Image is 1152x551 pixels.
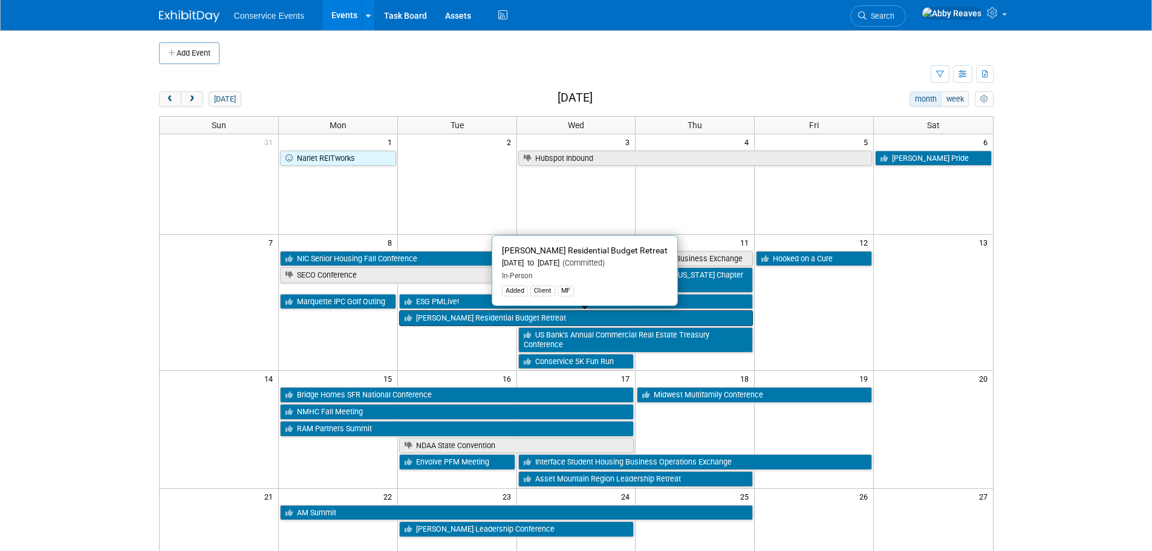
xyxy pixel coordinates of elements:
span: 24 [620,489,635,504]
span: [PERSON_NAME] Residential Budget Retreat [502,246,668,255]
span: 8 [386,235,397,250]
a: AAGD Business Exchange [637,251,753,267]
a: RAM Partners Summit [280,421,634,437]
span: 1 [386,134,397,149]
span: 26 [858,489,873,504]
a: Marquette IPC Golf Outing [280,294,396,310]
span: 11 [739,235,754,250]
span: 7 [267,235,278,250]
a: Search [850,5,906,27]
a: US Bank’s Annual Commercial Real Estate Treasury Conference [518,327,753,352]
span: 3 [624,134,635,149]
a: NIC Senior Housing Fall Conference [280,251,634,267]
span: Conservice Events [234,11,305,21]
a: ESG PMLive! [399,294,753,310]
span: (Committed) [559,258,605,267]
img: Abby Reaves [922,7,982,20]
div: [DATE] to [DATE] [502,258,668,269]
span: 17 [620,371,635,386]
span: Fri [809,120,819,130]
a: [PERSON_NAME] Residential Budget Retreat [399,310,753,326]
span: 23 [501,489,516,504]
button: week [941,91,969,107]
a: NMHC Fall Meeting [280,404,634,420]
span: 13 [978,235,993,250]
span: Sun [212,120,226,130]
a: Midwest Multifamily Conference [637,387,872,403]
div: MF [558,285,574,296]
a: Hubspot Inbound [518,151,873,166]
span: 15 [382,371,397,386]
span: Wed [568,120,584,130]
a: [PERSON_NAME] Leadership Conference [399,521,634,537]
button: month [910,91,942,107]
span: 4 [743,134,754,149]
button: Add Event [159,42,220,64]
span: 20 [978,371,993,386]
div: Added [502,285,528,296]
span: 2 [506,134,516,149]
span: 16 [501,371,516,386]
a: SECO Conference [280,267,634,283]
span: Tue [451,120,464,130]
span: 25 [739,489,754,504]
a: Asset Mountain Region Leadership Retreat [518,471,753,487]
button: myCustomButton [975,91,993,107]
span: Sat [927,120,940,130]
span: 31 [263,134,278,149]
span: 21 [263,489,278,504]
div: Client [530,285,555,296]
span: 5 [862,134,873,149]
a: NDAA State Convention [399,438,634,454]
span: Search [867,11,894,21]
a: NRHC [US_STATE] Chapter Event [637,267,753,292]
span: 18 [739,371,754,386]
a: Envolve PFM Meeting [399,454,515,470]
span: 12 [858,235,873,250]
button: [DATE] [209,91,241,107]
a: [PERSON_NAME] Pride [875,151,991,166]
span: 14 [263,371,278,386]
a: Interface Student Housing Business Operations Exchange [518,454,873,470]
h2: [DATE] [558,91,593,105]
a: Bridge Homes SFR National Conference [280,387,634,403]
span: 27 [978,489,993,504]
span: 6 [982,134,993,149]
a: Nariet REITworks [280,151,396,166]
a: Hooked on a Cure [756,251,872,267]
span: 19 [858,371,873,386]
i: Personalize Calendar [980,96,988,103]
span: Thu [688,120,702,130]
span: 22 [382,489,397,504]
a: AM Summit [280,505,753,521]
button: next [181,91,203,107]
span: In-Person [502,272,533,280]
span: Mon [330,120,347,130]
img: ExhibitDay [159,10,220,22]
a: Conservice 5K Fun Run [518,354,634,370]
button: prev [159,91,181,107]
